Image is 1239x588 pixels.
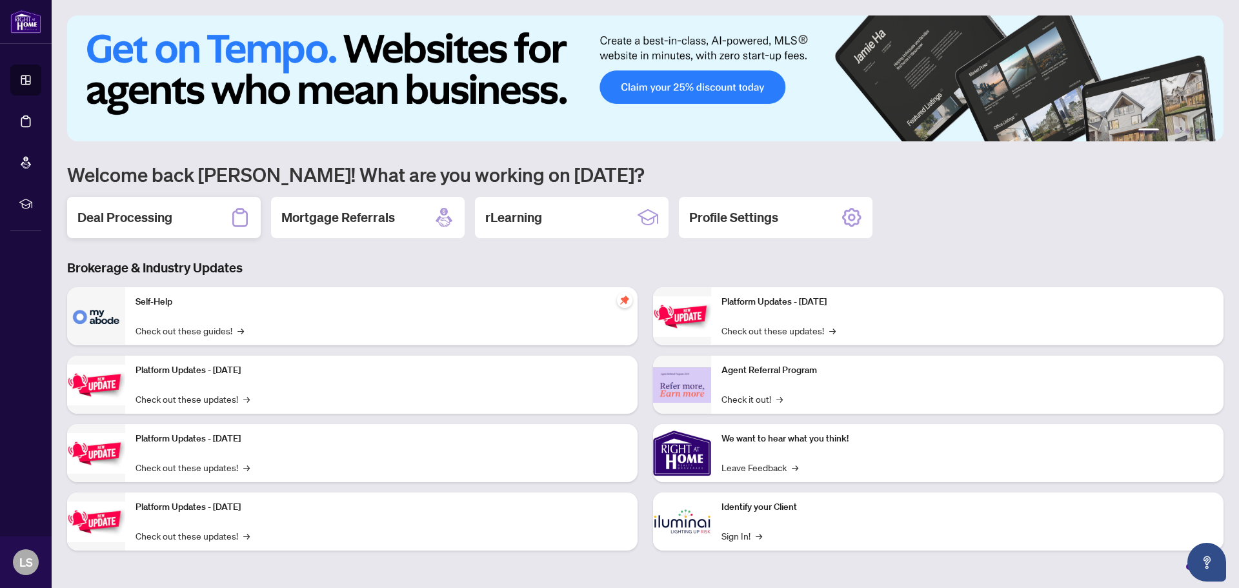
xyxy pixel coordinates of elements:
[136,323,244,338] a: Check out these guides!→
[67,502,125,542] img: Platform Updates - July 8, 2025
[721,529,762,543] a: Sign In!→
[689,208,778,227] h2: Profile Settings
[67,287,125,345] img: Self-Help
[792,460,798,474] span: →
[721,500,1213,514] p: Identify your Client
[721,295,1213,309] p: Platform Updates - [DATE]
[1195,128,1200,134] button: 5
[485,208,542,227] h2: rLearning
[67,433,125,474] img: Platform Updates - July 21, 2025
[243,529,250,543] span: →
[243,460,250,474] span: →
[721,323,836,338] a: Check out these updates!→
[653,492,711,551] img: Identify your Client
[721,363,1213,378] p: Agent Referral Program
[136,392,250,406] a: Check out these updates!→
[136,500,627,514] p: Platform Updates - [DATE]
[136,363,627,378] p: Platform Updates - [DATE]
[1187,543,1226,582] button: Open asap
[19,553,33,571] span: LS
[1205,128,1211,134] button: 6
[1138,128,1159,134] button: 1
[67,365,125,405] img: Platform Updates - September 16, 2025
[721,432,1213,446] p: We want to hear what you think!
[653,424,711,482] img: We want to hear what you think!
[243,392,250,406] span: →
[721,460,798,474] a: Leave Feedback→
[721,392,783,406] a: Check it out!→
[829,323,836,338] span: →
[776,392,783,406] span: →
[653,367,711,403] img: Agent Referral Program
[1174,128,1180,134] button: 3
[10,10,41,34] img: logo
[653,296,711,337] img: Platform Updates - June 23, 2025
[67,259,1224,277] h3: Brokerage & Industry Updates
[136,529,250,543] a: Check out these updates!→
[1164,128,1169,134] button: 2
[136,460,250,474] a: Check out these updates!→
[67,15,1224,141] img: Slide 0
[756,529,762,543] span: →
[77,208,172,227] h2: Deal Processing
[136,295,627,309] p: Self-Help
[617,292,632,308] span: pushpin
[1185,128,1190,134] button: 4
[281,208,395,227] h2: Mortgage Referrals
[237,323,244,338] span: →
[136,432,627,446] p: Platform Updates - [DATE]
[67,162,1224,187] h1: Welcome back [PERSON_NAME]! What are you working on [DATE]?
